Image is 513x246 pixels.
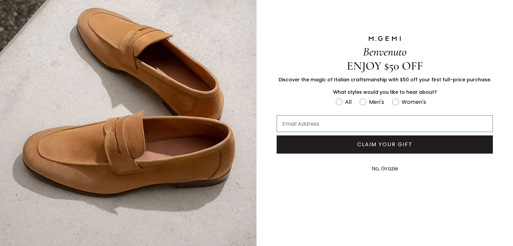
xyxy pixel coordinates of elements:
button: CLAIM YOUR GIFT [277,135,493,154]
div: All [345,98,352,106]
span: Discover the magic of Italian craftsmanship with $50 off your first full-price purchase. [279,76,491,83]
span: Benvenuto [363,45,407,59]
span: ENJOY $50 OFF [347,59,423,73]
img: M.GEMI [368,36,402,42]
span: What styles would you like to hear about? [333,89,437,95]
button: No, Grazie [368,160,402,177]
input: Email Address [277,115,493,132]
div: Men's [369,98,384,106]
div: Women's [402,98,426,106]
